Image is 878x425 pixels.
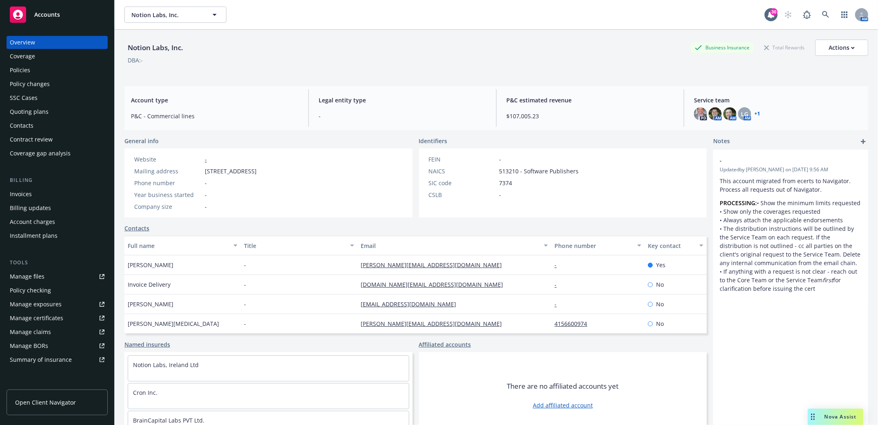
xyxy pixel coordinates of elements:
span: Updated by [PERSON_NAME] on [DATE] 9:56 AM [720,166,862,173]
a: add [858,137,868,146]
div: Policy changes [10,77,50,91]
div: Coverage [10,50,35,63]
button: Key contact [645,236,707,255]
a: Policy checking [7,284,108,297]
p: • Show the minimum limits requested • Show only the coverages requested • Always attach the appli... [720,199,862,293]
p: This account migrated from ecerts to Navigator. Process all requests out of Navigator. [720,177,862,194]
span: - [244,261,246,269]
div: Contract review [10,133,53,146]
div: Billing [7,176,108,184]
a: Contract review [7,133,108,146]
span: - [244,300,246,308]
span: Yes [656,261,665,269]
div: Business Insurance [691,42,754,53]
span: $107,005.23 [506,112,674,120]
div: Manage BORs [10,339,48,352]
span: - [499,190,501,199]
div: NAICS [429,167,496,175]
div: Actions [829,40,855,55]
a: Start snowing [780,7,796,23]
div: Full name [128,241,228,250]
div: Total Rewards [760,42,809,53]
span: Service team [694,96,862,104]
span: P&C - Commercial lines [131,112,299,120]
a: [DOMAIN_NAME][EMAIL_ADDRESS][DOMAIN_NAME] [361,281,510,288]
span: Notes [713,137,730,146]
div: Policies [10,64,30,77]
em: first [823,276,833,284]
span: Accounts [34,11,60,18]
a: Manage BORs [7,339,108,352]
div: -Updatedby [PERSON_NAME] on [DATE] 9:56 AMThis account migrated from ecerts to Navigator. Process... [713,150,868,299]
a: Coverage [7,50,108,63]
a: - [554,300,563,308]
div: Company size [134,202,202,211]
a: SSC Cases [7,91,108,104]
a: Account charges [7,215,108,228]
div: Account charges [10,215,55,228]
a: Policies [7,64,108,77]
a: +1 [754,111,760,116]
span: - [499,155,501,164]
a: Switch app [836,7,853,23]
span: No [656,280,664,289]
a: Invoices [7,188,108,201]
a: Manage claims [7,325,108,339]
span: LG [741,110,748,118]
span: General info [124,137,159,145]
button: Nova Assist [808,409,863,425]
img: photo [723,107,736,120]
span: - [205,202,207,211]
a: Affiliated accounts [419,340,471,349]
a: Accounts [7,3,108,26]
span: - [244,319,246,328]
button: Phone number [551,236,644,255]
span: No [656,300,664,308]
a: Contacts [124,224,149,232]
div: Summary of insurance [10,353,72,366]
span: Invoice Delivery [128,280,171,289]
div: Manage files [10,270,44,283]
div: 30 [770,8,778,15]
a: BrainCapital Labs PVT Ltd. [133,416,204,424]
div: Email [361,241,539,250]
a: Overview [7,36,108,49]
a: Named insureds [124,340,170,349]
a: Cron Inc. [133,389,157,396]
span: P&C estimated revenue [506,96,674,104]
a: Manage exposures [7,298,108,311]
span: There are no affiliated accounts yet [507,381,619,391]
a: Add affiliated account [533,401,593,410]
img: photo [709,107,722,120]
a: Manage files [7,270,108,283]
div: Quoting plans [10,105,49,118]
div: Tools [7,259,108,267]
span: - [720,156,840,165]
span: 7374 [499,179,512,187]
div: Policy checking [10,284,51,297]
div: FEIN [429,155,496,164]
span: Identifiers [419,137,448,145]
div: CSLB [429,190,496,199]
div: Analytics hub [7,383,108,391]
span: No [656,319,664,328]
span: - [205,179,207,187]
a: 4156600974 [554,320,594,328]
div: Mailing address [134,167,202,175]
button: Title [241,236,357,255]
a: Summary of insurance [7,353,108,366]
button: Notion Labs, Inc. [124,7,226,23]
div: Billing updates [10,201,51,215]
div: Year business started [134,190,202,199]
div: Title [244,241,345,250]
a: Notion Labs, Ireland Ltd [133,361,199,369]
a: Contacts [7,119,108,132]
a: Billing updates [7,201,108,215]
a: Policy changes [7,77,108,91]
img: photo [694,107,707,120]
span: - [244,280,246,289]
div: SIC code [429,179,496,187]
div: Drag to move [808,409,818,425]
div: Phone number [554,241,632,250]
